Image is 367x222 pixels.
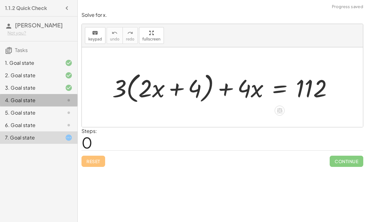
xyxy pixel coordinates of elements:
[65,109,72,116] i: Task not started.
[5,109,55,116] div: 5. Goal state
[81,133,92,152] span: 0
[112,29,118,37] i: undo
[5,4,47,12] h4: 1.1.2 Quick Check
[275,106,285,116] div: Apply the same math to both sides of the equation
[65,72,72,79] i: Task finished and correct.
[88,37,102,41] span: keypad
[126,37,134,41] span: redo
[5,59,55,67] div: 1. Goal state
[123,27,138,44] button: redoredo
[107,27,123,44] button: undoundo
[85,27,105,44] button: keyboardkeypad
[15,21,63,29] span: [PERSON_NAME]
[5,72,55,79] div: 2. Goal state
[65,59,72,67] i: Task finished and correct.
[139,27,164,44] button: fullscreen
[15,47,28,53] span: Tasks
[65,121,72,129] i: Task not started.
[65,134,72,141] i: Task started.
[110,37,119,41] span: undo
[65,84,72,92] i: Task finished and correct.
[92,29,98,37] i: keyboard
[65,97,72,104] i: Task not started.
[332,4,363,10] span: Progress saved
[5,97,55,104] div: 4. Goal state
[7,30,72,36] div: Not you?
[5,134,55,141] div: 7. Goal state
[127,29,133,37] i: redo
[81,128,97,134] label: Steps:
[5,121,55,129] div: 6. Goal state
[142,37,160,41] span: fullscreen
[5,84,55,92] div: 3. Goal state
[81,12,363,19] p: Solve for x.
